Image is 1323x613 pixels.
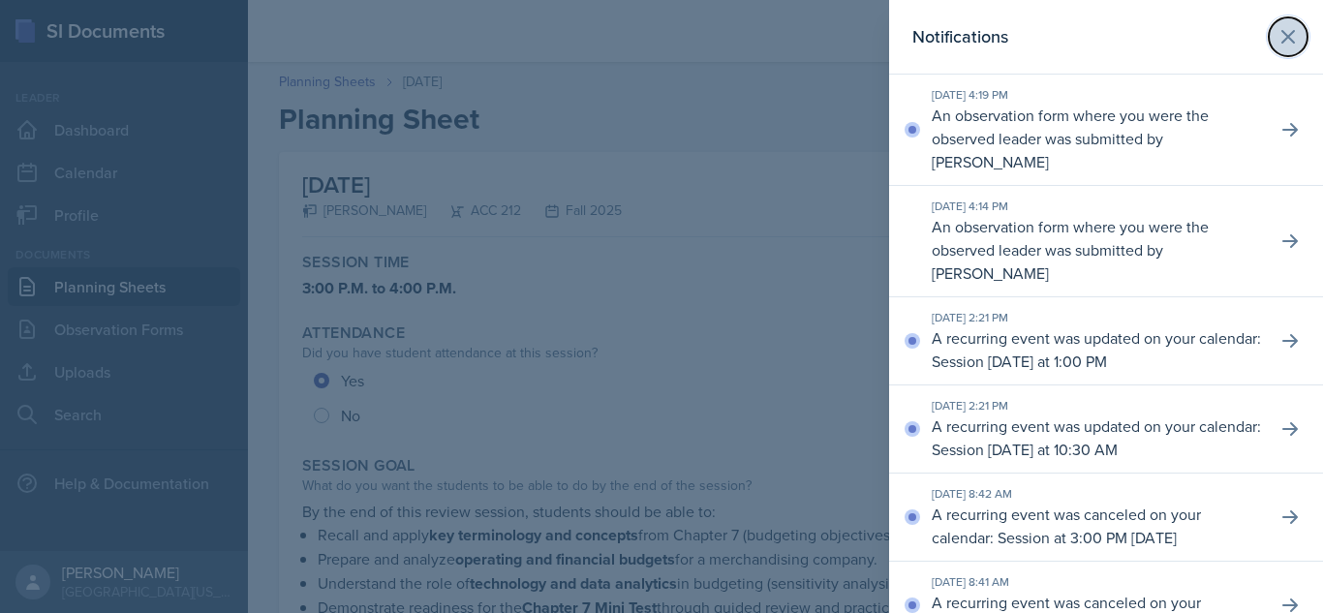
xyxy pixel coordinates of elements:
[912,23,1008,50] h2: Notifications
[932,104,1261,173] p: An observation form where you were the observed leader was submitted by [PERSON_NAME]
[932,309,1261,326] div: [DATE] 2:21 PM
[932,198,1261,215] div: [DATE] 4:14 PM
[932,573,1261,591] div: [DATE] 8:41 AM
[932,397,1261,414] div: [DATE] 2:21 PM
[932,414,1261,461] p: A recurring event was updated on your calendar: Session [DATE] at 10:30 AM
[932,485,1261,503] div: [DATE] 8:42 AM
[932,503,1261,549] p: A recurring event was canceled on your calendar: Session at 3:00 PM [DATE]
[932,215,1261,285] p: An observation form where you were the observed leader was submitted by [PERSON_NAME]
[932,326,1261,373] p: A recurring event was updated on your calendar: Session [DATE] at 1:00 PM
[932,86,1261,104] div: [DATE] 4:19 PM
